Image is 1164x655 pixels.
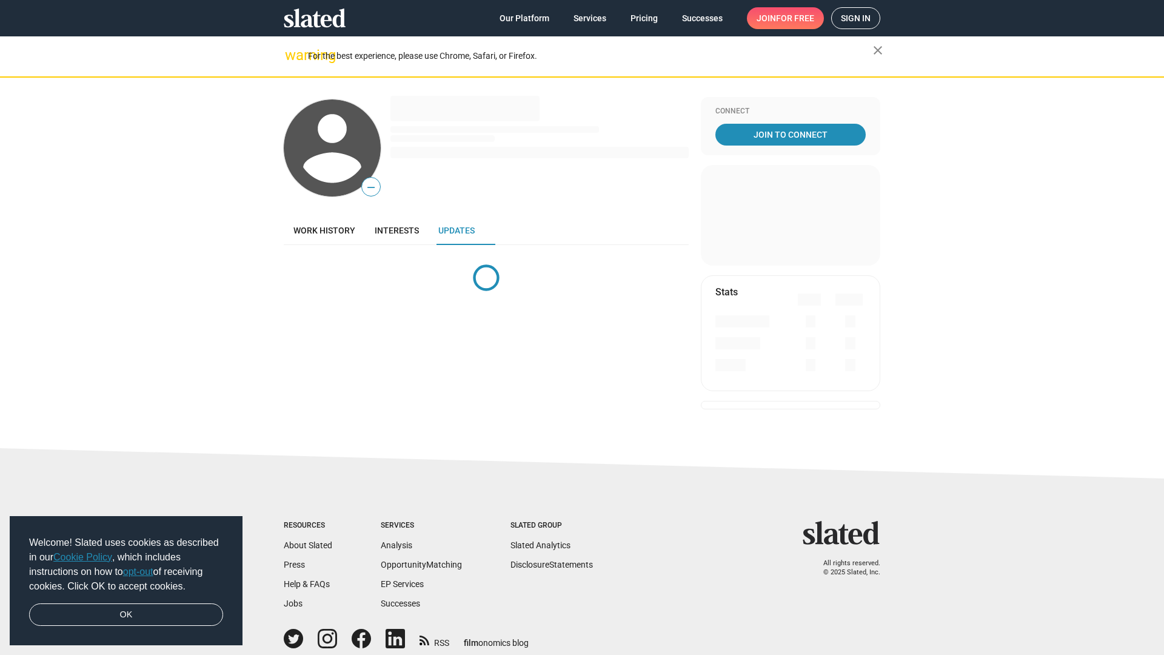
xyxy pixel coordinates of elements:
div: Resources [284,521,332,531]
span: Successes [682,7,723,29]
a: Updates [429,216,484,245]
mat-card-title: Stats [715,286,738,298]
a: Our Platform [490,7,559,29]
span: Our Platform [500,7,549,29]
a: Sign in [831,7,880,29]
div: cookieconsent [10,516,242,646]
a: Interests [365,216,429,245]
a: Cookie Policy [53,552,112,562]
a: Successes [672,7,732,29]
a: EP Services [381,579,424,589]
div: For the best experience, please use Chrome, Safari, or Firefox. [308,48,873,64]
span: for free [776,7,814,29]
div: Slated Group [510,521,593,531]
a: dismiss cookie message [29,603,223,626]
a: Help & FAQs [284,579,330,589]
p: All rights reserved. © 2025 Slated, Inc. [811,559,880,577]
a: Join To Connect [715,124,866,146]
a: opt-out [123,566,153,577]
span: Work history [293,226,355,235]
span: Join To Connect [718,124,863,146]
span: Welcome! Slated uses cookies as described in our , which includes instructions on how to of recei... [29,536,223,594]
mat-icon: close [871,43,885,58]
a: Work history [284,216,365,245]
a: Successes [381,599,420,608]
a: Press [284,560,305,569]
span: Interests [375,226,419,235]
span: Pricing [630,7,658,29]
div: Services [381,521,462,531]
mat-icon: warning [285,48,299,62]
a: DisclosureStatements [510,560,593,569]
span: Updates [438,226,475,235]
span: Services [574,7,606,29]
a: About Slated [284,540,332,550]
a: Jobs [284,599,303,608]
a: Slated Analytics [510,540,570,550]
span: Join [757,7,814,29]
a: Analysis [381,540,412,550]
a: Services [564,7,616,29]
a: filmonomics blog [464,628,529,649]
a: OpportunityMatching [381,560,462,569]
a: Joinfor free [747,7,824,29]
div: Connect [715,107,866,116]
span: Sign in [841,8,871,29]
a: Pricing [621,7,667,29]
span: film [464,638,478,648]
a: RSS [420,630,449,649]
span: — [362,180,380,195]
